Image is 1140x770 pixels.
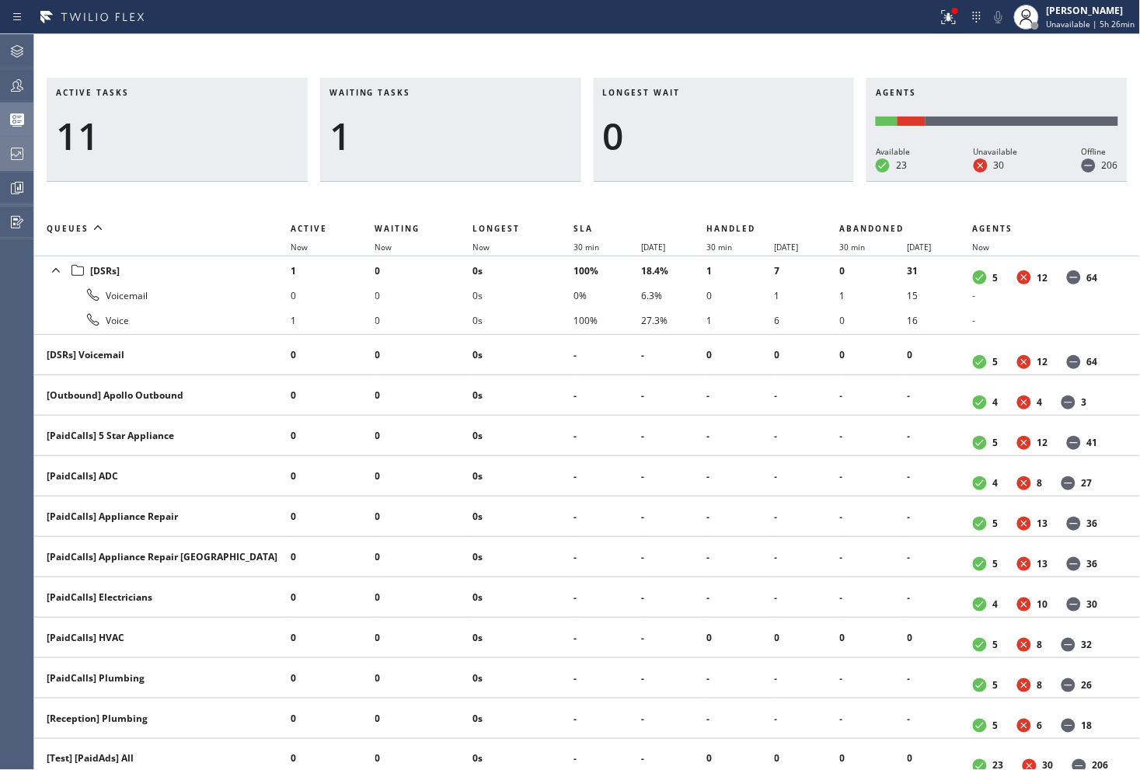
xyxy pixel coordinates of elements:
[291,308,375,333] li: 1
[908,625,973,650] li: 0
[973,283,1121,308] li: -
[291,504,375,529] li: 0
[1062,476,1076,490] dt: Offline
[973,476,987,490] dt: Available
[47,550,278,563] div: [PaidCalls] Appliance Repair [GEOGRAPHIC_DATA]
[775,666,840,691] li: -
[775,383,840,408] li: -
[1087,517,1098,530] dd: 36
[472,504,573,529] li: 0s
[1067,355,1081,369] dt: Offline
[706,283,774,308] li: 0
[993,517,999,530] dd: 5
[706,585,774,610] li: -
[603,113,845,159] div: 0
[47,286,278,305] div: Voicemail
[375,706,472,731] li: 0
[1037,557,1048,570] dd: 13
[291,223,327,234] span: Active
[840,383,908,408] li: -
[706,223,755,234] span: Handled
[973,436,987,450] dt: Available
[908,585,973,610] li: -
[973,517,987,531] dt: Available
[840,343,908,368] li: 0
[1082,395,1087,409] dd: 3
[641,242,665,253] span: [DATE]
[1082,719,1093,732] dd: 18
[47,388,278,402] div: [Outbound] Apollo Outbound
[573,464,641,489] li: -
[472,343,573,368] li: 0s
[993,719,999,732] dd: 5
[472,383,573,408] li: 0s
[993,598,999,611] dd: 4
[1067,598,1081,611] dt: Offline
[291,585,375,610] li: 0
[840,223,905,234] span: Abandoned
[908,343,973,368] li: 0
[876,117,898,126] div: Available: 23
[974,145,1018,159] div: Unavailable
[898,117,926,126] div: Unavailable: 30
[775,423,840,448] li: -
[973,355,987,369] dt: Available
[56,113,298,159] div: 11
[1037,395,1043,409] dd: 4
[775,545,840,570] li: -
[840,504,908,529] li: -
[573,545,641,570] li: -
[329,87,411,98] span: Waiting tasks
[775,343,840,368] li: 0
[375,423,472,448] li: 0
[573,585,641,610] li: -
[375,545,472,570] li: 0
[1087,598,1098,611] dd: 30
[1017,598,1031,611] dt: Unavailable
[840,258,908,283] li: 0
[973,678,987,692] dt: Available
[1087,271,1098,284] dd: 64
[775,258,840,283] li: 7
[375,283,472,308] li: 0
[641,666,706,691] li: -
[291,383,375,408] li: 0
[706,706,774,731] li: -
[993,476,999,490] dd: 4
[375,223,420,234] span: Waiting
[1017,270,1031,284] dt: Unavailable
[706,308,774,333] li: 1
[472,706,573,731] li: 0s
[994,159,1005,172] dd: 30
[291,625,375,650] li: 0
[472,423,573,448] li: 0s
[573,383,641,408] li: -
[1067,270,1081,284] dt: Offline
[641,545,706,570] li: -
[896,159,907,172] dd: 23
[1037,271,1048,284] dd: 12
[840,464,908,489] li: -
[573,666,641,691] li: -
[1067,436,1081,450] dt: Offline
[47,311,278,329] div: Voice
[1037,436,1048,449] dd: 12
[472,242,490,253] span: Now
[47,752,278,765] div: [Test] [PaidAds] All
[840,242,866,253] span: 30 min
[973,308,1121,333] li: -
[775,308,840,333] li: 6
[926,117,1118,126] div: Offline: 206
[47,712,278,725] div: [Reception] Plumbing
[908,504,973,529] li: -
[908,308,973,333] li: 16
[908,258,973,283] li: 31
[1017,678,1031,692] dt: Unavailable
[974,159,988,172] dt: Unavailable
[973,638,987,652] dt: Available
[1037,598,1048,611] dd: 10
[573,504,641,529] li: -
[993,436,999,449] dd: 5
[775,706,840,731] li: -
[573,258,641,283] li: 100%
